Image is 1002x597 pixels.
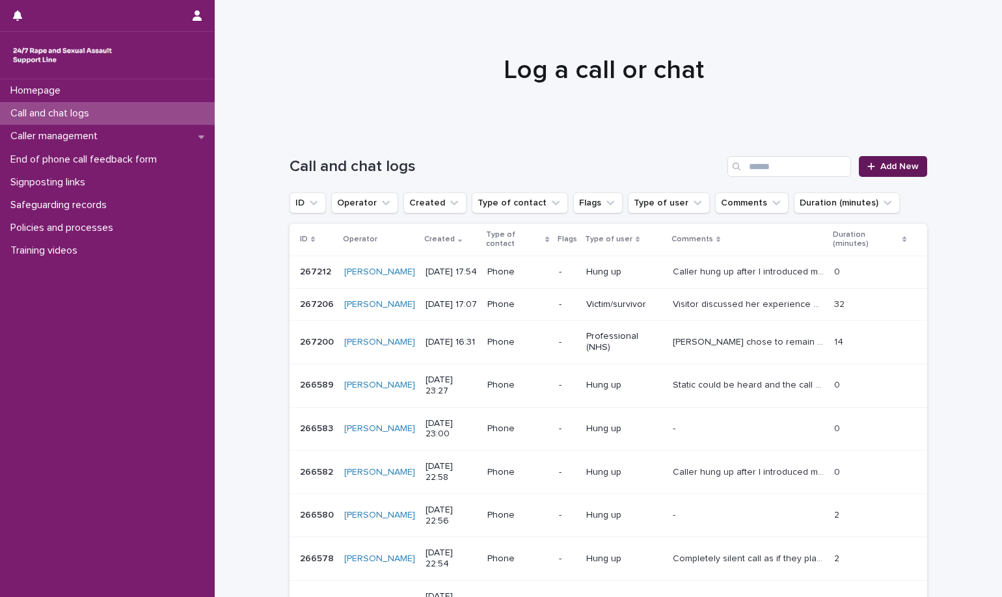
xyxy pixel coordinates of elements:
p: 267200 [300,334,336,348]
a: [PERSON_NAME] [344,337,415,348]
a: Add New [859,156,927,177]
p: Signposting links [5,176,96,189]
p: Phone [487,299,548,310]
p: Static could be heard and the call kept dropping either due to their connection or my own, so cal... [673,377,826,391]
tr: 266578266578 [PERSON_NAME] [DATE] 22:54Phone-Hung upCompletely silent call as if they placed them... [290,537,927,581]
p: Homepage [5,85,71,97]
a: [PERSON_NAME] [344,510,415,521]
button: Duration (minutes) [794,192,900,213]
a: [PERSON_NAME] [344,267,415,278]
p: Operator [343,232,377,246]
p: 0 [834,377,843,391]
p: Hung up [586,423,662,434]
tr: 267212267212 [PERSON_NAME] [DATE] 17:54Phone-Hung upCaller hung up after I introduced myselfCalle... [290,256,927,288]
a: [PERSON_NAME] [344,380,415,391]
p: [DATE] 23:00 [426,418,477,440]
p: - [673,421,678,434]
p: Caller chose to remain anonymous but disclosed they worked for SARC. Visitor sought help in findi... [673,334,826,348]
p: 2 [834,507,842,521]
p: Phone [487,380,548,391]
p: - [559,267,576,278]
p: Flags [558,232,577,246]
p: Professional (NHS) [586,331,662,353]
p: Phone [487,553,548,564]
p: 2 [834,551,842,564]
p: [DATE] 22:58 [426,461,477,483]
p: Hung up [586,553,662,564]
p: Caller management [5,130,108,142]
p: End of phone call feedback form [5,153,167,166]
p: Hung up [586,267,662,278]
p: 0 [834,264,843,278]
tr: 267206267206 [PERSON_NAME] [DATE] 17:07Phone-Victim/survivorVisitor discussed her experience of S... [290,288,927,321]
p: Phone [487,467,548,478]
p: [DATE] 22:54 [426,548,477,570]
p: Type of contact [486,228,542,252]
a: [PERSON_NAME] [344,423,415,434]
p: 266582 [300,464,336,478]
p: Training videos [5,245,88,257]
p: [DATE] 17:54 [426,267,477,278]
p: 32 [834,297,847,310]
p: - [673,507,678,521]
button: Operator [331,192,398,213]
p: - [559,337,576,348]
p: Hung up [586,467,662,478]
p: Victim/survivor [586,299,662,310]
a: [PERSON_NAME] [344,553,415,564]
p: ID [300,232,308,246]
tr: 266583266583 [PERSON_NAME] [DATE] 23:00Phone-Hung up-- 00 [290,407,927,451]
img: rhQMoQhaT3yELyF149Cw [10,42,115,68]
p: 266589 [300,377,336,391]
p: - [559,380,576,391]
p: Caller hung up after I introduced myself [673,264,826,278]
button: Type of contact [472,192,568,213]
a: [PERSON_NAME] [344,299,415,310]
p: Hung up [586,510,662,521]
p: Comments [671,232,713,246]
p: [DATE] 17:07 [426,299,477,310]
p: Call and chat logs [5,107,100,120]
button: Flags [573,192,623,213]
p: Phone [487,337,548,348]
tr: 266589266589 [PERSON_NAME] [DATE] 23:27Phone-Hung upStatic could be heard and the call kept dropp... [290,364,927,407]
p: 266578 [300,551,336,564]
button: ID [290,192,326,213]
p: 266583 [300,421,336,434]
p: Safeguarding records [5,199,117,211]
tr: 267200267200 [PERSON_NAME] [DATE] 16:31Phone-Professional (NHS)[PERSON_NAME] chose to remain anon... [290,321,927,364]
p: 267206 [300,297,336,310]
p: - [559,299,576,310]
p: - [559,510,576,521]
p: - [559,423,576,434]
button: Created [403,192,467,213]
p: 0 [834,464,843,478]
p: 267212 [300,264,334,278]
p: [DATE] 16:31 [426,337,477,348]
tr: 266580266580 [PERSON_NAME] [DATE] 22:56Phone-Hung up-- 22 [290,494,927,537]
p: [DATE] 23:27 [426,375,477,397]
p: Phone [487,423,548,434]
p: Hung up [586,380,662,391]
p: Caller hung up after I introduced myself [673,464,826,478]
span: Add New [880,162,919,171]
p: Phone [487,510,548,521]
p: Type of user [585,232,632,246]
p: [DATE] 22:56 [426,505,477,527]
p: 0 [834,421,843,434]
tr: 266582266582 [PERSON_NAME] [DATE] 22:58Phone-Hung upCaller hung up after I introduced myselfCalle... [290,451,927,494]
button: Comments [715,192,789,213]
p: Duration (minutes) [833,228,899,252]
p: - [559,553,576,564]
h1: Call and chat logs [290,157,722,176]
p: Created [424,232,455,246]
button: Type of user [628,192,710,213]
a: [PERSON_NAME] [344,467,415,478]
p: 14 [834,334,846,348]
p: 266580 [300,507,336,521]
p: Policies and processes [5,222,124,234]
input: Search [727,156,851,177]
p: Phone [487,267,548,278]
h1: Log a call or chat [285,55,923,86]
